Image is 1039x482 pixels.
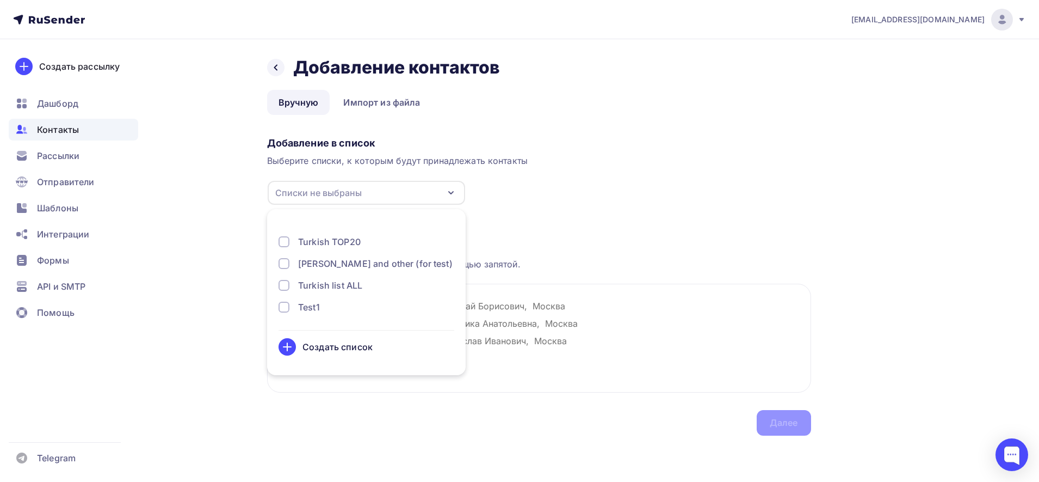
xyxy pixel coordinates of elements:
button: Списки не выбраны [267,180,466,205]
span: Помощь [37,306,75,319]
span: API и SMTP [37,280,85,293]
h2: Добавление контактов [293,57,500,78]
span: Интеграции [37,228,89,241]
a: [EMAIL_ADDRESS][DOMAIN_NAME] [851,9,1026,30]
div: Добавление в список [267,137,811,150]
span: Telegram [37,452,76,465]
div: Test1 [298,301,320,314]
span: Рассылки [37,149,79,162]
div: Загрузка контактов [267,227,811,240]
span: Отправители [37,175,95,188]
div: [PERSON_NAME] and other (for test) [298,257,453,270]
div: Создать рассылку [39,60,120,73]
ul: Списки не выбраны [267,209,466,375]
div: Списки не выбраны [275,186,362,199]
span: [EMAIL_ADDRESS][DOMAIN_NAME] [851,14,985,25]
a: Дашборд [9,93,138,114]
div: Каждый контакт с новой строки. Информация о контакте разделяется с помощью запятой. [267,245,811,271]
span: Контакты [37,123,79,136]
div: Turkish list ALL [298,279,362,292]
div: Выберите списки, к которым будут принадлежать контакты [267,154,811,167]
span: Шаблоны [37,202,78,215]
span: Дашборд [37,97,78,110]
a: Отправители [9,171,138,193]
a: Импорт из файла [332,90,431,115]
a: Вручную [267,90,330,115]
div: Создать список [302,340,373,353]
div: Turkish TOP20 [298,235,361,248]
a: Рассылки [9,145,138,167]
a: Формы [9,249,138,271]
a: Шаблоны [9,197,138,219]
a: Контакты [9,119,138,141]
span: Формы [37,254,69,267]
